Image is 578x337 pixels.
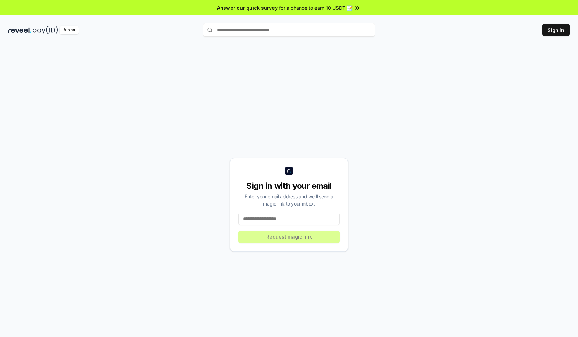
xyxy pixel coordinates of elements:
[238,193,340,207] div: Enter your email address and we’ll send a magic link to your inbox.
[33,26,58,34] img: pay_id
[8,26,31,34] img: reveel_dark
[217,4,278,11] span: Answer our quick survey
[60,26,79,34] div: Alpha
[285,167,293,175] img: logo_small
[542,24,570,36] button: Sign In
[279,4,353,11] span: for a chance to earn 10 USDT 📝
[238,180,340,191] div: Sign in with your email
